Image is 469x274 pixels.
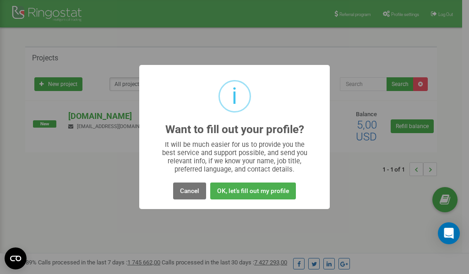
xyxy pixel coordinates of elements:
h2: Want to fill out your profile? [165,124,304,136]
div: i [232,81,237,111]
button: Cancel [173,183,206,199]
button: OK, let's fill out my profile [210,183,296,199]
button: Open CMP widget [5,247,27,269]
div: Open Intercom Messenger [438,222,460,244]
div: It will be much easier for us to provide you the best service and support possible, and send you ... [158,140,312,173]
